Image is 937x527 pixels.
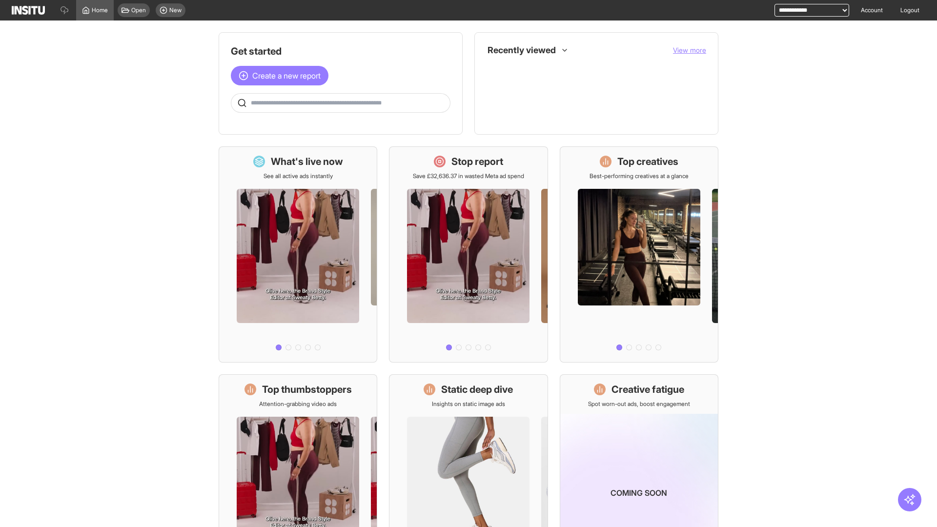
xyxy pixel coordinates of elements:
[231,44,450,58] h1: Get started
[389,146,548,363] a: Stop reportSave £32,636.37 in wasted Meta ad spend
[673,46,706,54] span: View more
[92,6,108,14] span: Home
[451,155,503,168] h1: Stop report
[169,6,182,14] span: New
[264,172,333,180] p: See all active ads instantly
[219,146,377,363] a: What's live nowSee all active ads instantly
[12,6,45,15] img: Logo
[673,45,706,55] button: View more
[271,155,343,168] h1: What's live now
[262,383,352,396] h1: Top thumbstoppers
[231,66,328,85] button: Create a new report
[617,155,678,168] h1: Top creatives
[441,383,513,396] h1: Static deep dive
[259,400,337,408] p: Attention-grabbing video ads
[413,172,524,180] p: Save £32,636.37 in wasted Meta ad spend
[252,70,321,81] span: Create a new report
[560,146,718,363] a: Top creativesBest-performing creatives at a glance
[131,6,146,14] span: Open
[432,400,505,408] p: Insights on static image ads
[590,172,689,180] p: Best-performing creatives at a glance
